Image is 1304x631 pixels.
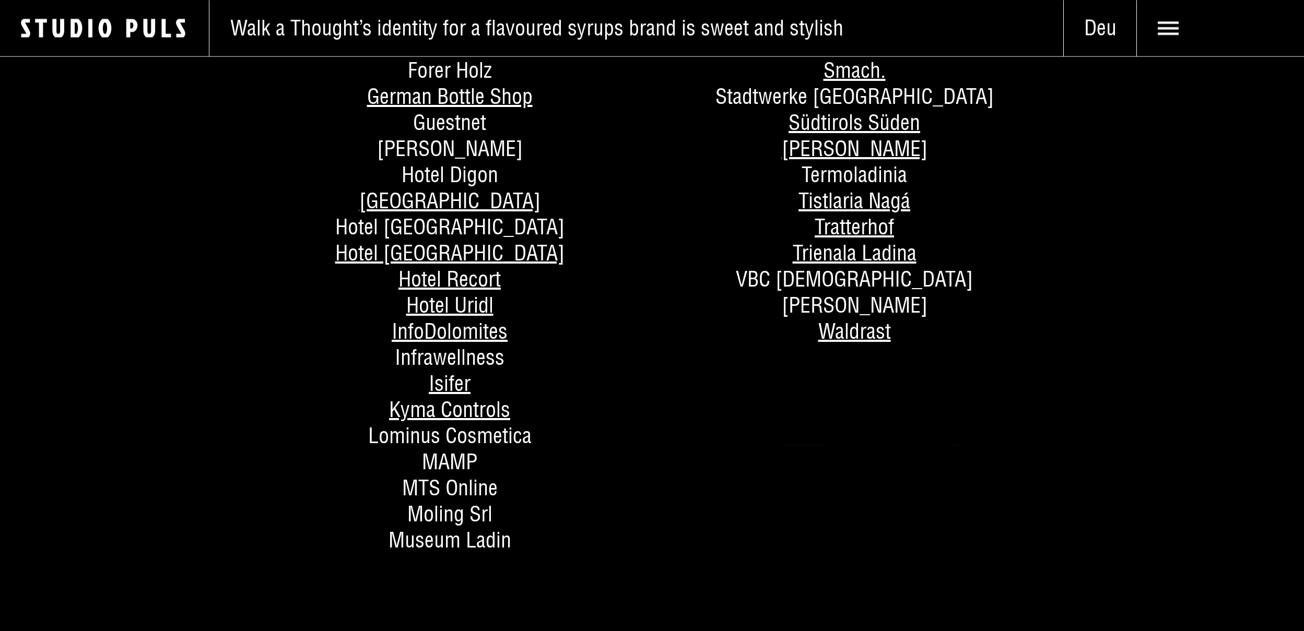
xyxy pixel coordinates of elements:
span: Stadtwerke [GEOGRAPHIC_DATA] [715,83,994,110]
a: Trienala Ladina [793,240,917,266]
span: VBC [DEMOGRAPHIC_DATA][PERSON_NAME] [736,266,973,318]
span: Infrawellness [395,344,504,371]
a: [GEOGRAPHIC_DATA] [359,187,541,214]
a: [PERSON_NAME] [782,135,927,162]
span: MAMP [422,448,477,475]
a: Kyma Controls [389,396,510,423]
a: Hotel Recort [398,266,501,292]
a: Hotel [GEOGRAPHIC_DATA] [335,240,565,266]
a: Isifer [429,370,471,397]
span: Walk a Thought’s identity for a flavoured syrups brand is sweet and stylish [230,15,843,41]
span: [PERSON_NAME] [377,135,523,162]
span: Forer Holz [408,57,492,84]
a: InfoDolomites [392,318,508,344]
a: Hotel Uridl [406,292,494,318]
span: Termoladinia [802,161,907,188]
span: Moling Srl [407,501,492,527]
span: Deu [1064,15,1136,41]
a: Smach. [824,57,886,84]
a: German Bottle Shop [367,83,533,110]
span: Lominus Cosmetica [368,422,532,449]
a: Tratterhof [815,213,894,240]
a: Südtirols Süden [789,109,920,136]
span: Guestnet [413,109,486,136]
span: Hotel Digon [402,161,498,188]
a: Tistlaria Nagá [798,187,910,214]
a: Waldrast [818,318,891,344]
span: Hotel [GEOGRAPHIC_DATA] [335,213,565,240]
span: Museum Ladin [389,527,511,553]
span: MTS Online [402,474,498,501]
